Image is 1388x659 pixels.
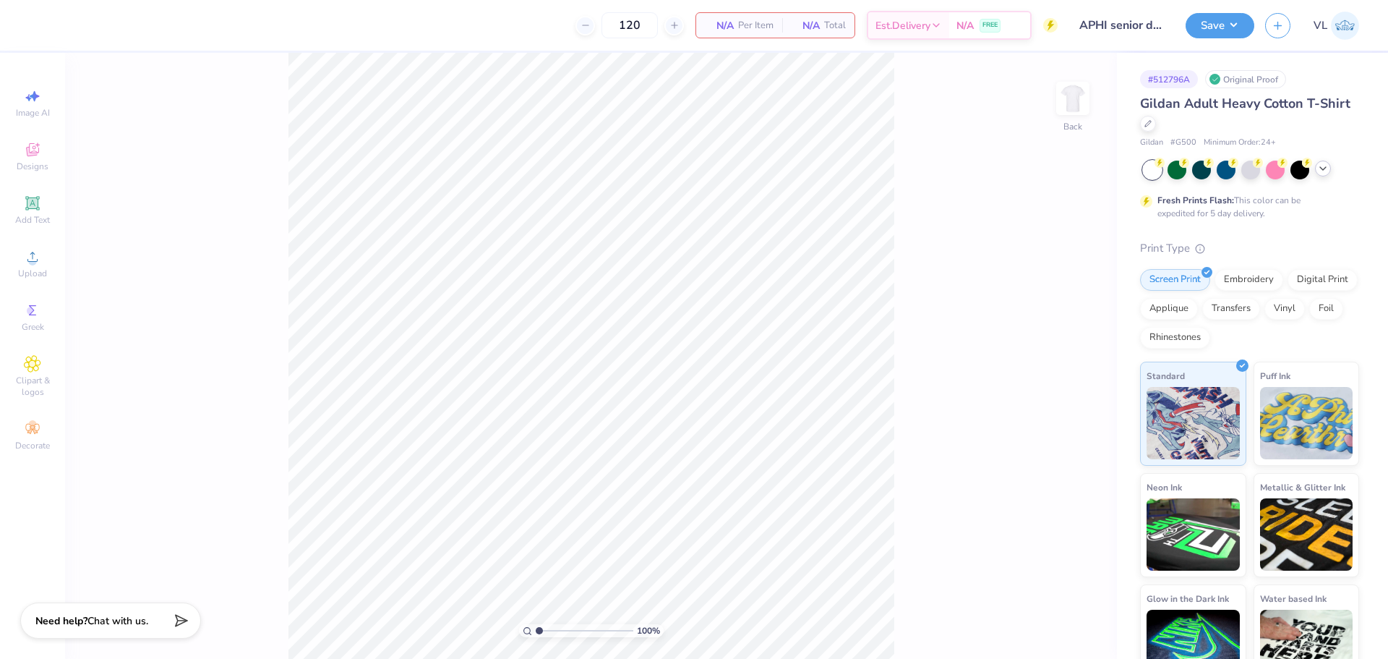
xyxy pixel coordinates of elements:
span: Clipart & logos [7,375,58,398]
div: # 512796A [1140,70,1198,88]
span: Greek [22,321,44,333]
span: 100 % [637,624,660,637]
div: Vinyl [1264,298,1305,320]
input: Untitled Design [1068,11,1175,40]
div: Digital Print [1288,269,1358,291]
button: Save [1186,13,1254,38]
strong: Fresh Prints Flash: [1157,195,1234,206]
span: N/A [705,18,734,33]
div: Screen Print [1140,269,1210,291]
span: # G500 [1170,137,1196,149]
div: Transfers [1202,298,1260,320]
span: Puff Ink [1260,368,1290,383]
div: Applique [1140,298,1198,320]
img: Neon Ink [1147,498,1240,571]
div: Embroidery [1214,269,1283,291]
div: Print Type [1140,240,1359,257]
span: Gildan Adult Heavy Cotton T-Shirt [1140,95,1350,112]
span: FREE [982,20,998,30]
span: Designs [17,161,48,172]
span: Per Item [738,18,774,33]
img: Standard [1147,387,1240,459]
img: Back [1058,84,1087,113]
img: Vincent Lloyd Laurel [1331,12,1359,40]
span: VL [1314,17,1327,34]
span: Upload [18,268,47,279]
strong: Need help? [35,614,87,628]
span: Metallic & Glitter Ink [1260,480,1345,495]
div: This color can be expedited for 5 day delivery. [1157,194,1335,220]
img: Metallic & Glitter Ink [1260,498,1353,571]
span: Chat with us. [87,614,148,628]
input: – – [601,12,658,38]
a: VL [1314,12,1359,40]
div: Original Proof [1205,70,1286,88]
span: Add Text [15,214,50,226]
span: Image AI [16,107,50,119]
span: Decorate [15,440,50,451]
span: Minimum Order: 24 + [1204,137,1276,149]
span: Neon Ink [1147,480,1182,495]
div: Rhinestones [1140,327,1210,349]
span: Gildan [1140,137,1163,149]
span: Est. Delivery [875,18,930,33]
span: N/A [956,18,974,33]
span: Total [824,18,846,33]
div: Foil [1309,298,1343,320]
span: Glow in the Dark Ink [1147,591,1229,606]
span: Standard [1147,368,1185,383]
span: Water based Ink [1260,591,1327,606]
img: Puff Ink [1260,387,1353,459]
div: Back [1063,120,1082,133]
span: N/A [791,18,820,33]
